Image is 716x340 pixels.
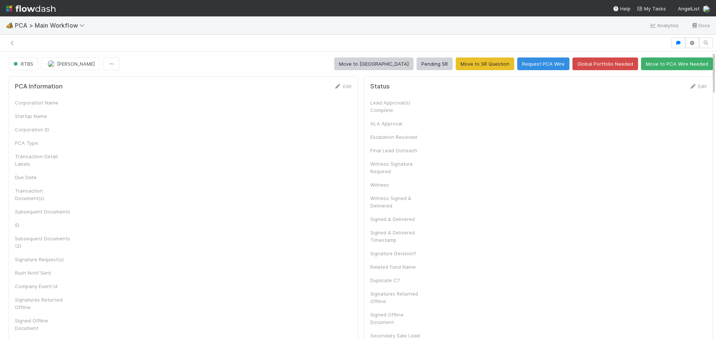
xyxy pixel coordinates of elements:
span: PCA > Main Workflow [15,22,88,29]
div: Lead Approval(s) Complete [370,99,426,114]
img: logo-inverted-e16ddd16eac7371096b0.svg [6,2,56,15]
span: My Tasks [637,6,666,12]
div: Signed Offline Document [370,311,426,326]
a: My Tasks [637,5,666,12]
button: Move to PCA Wire Needed [641,57,713,70]
div: Final Lead Outreach [370,147,426,154]
button: Move to [GEOGRAPHIC_DATA] [334,57,414,70]
span: [PERSON_NAME] [57,61,95,67]
div: Subsequent Documents (2) [15,235,71,250]
span: AngelList [678,6,700,12]
div: Related Fund Name [370,263,426,271]
div: Signature Request(s) [15,256,71,263]
button: Request PCA Wire [517,57,569,70]
span: RTBS [12,61,33,67]
div: Witness Signed & Delivered [370,194,426,209]
div: Signed & Delivered [370,215,426,223]
img: avatar_dd78c015-5c19-403d-b5d7-976f9c2ba6b3.png [47,60,55,68]
div: Subsequent Documents [15,208,71,215]
div: Signature Decision? [370,250,426,257]
a: Analytics [650,21,679,30]
div: Duplicate CT [370,277,426,284]
button: [PERSON_NAME] [41,57,100,70]
div: Signatures Returned Offline [370,290,426,305]
button: Move to SR Question [456,57,514,70]
div: PCA Type [15,139,71,147]
div: ID [15,221,71,229]
div: Escalation Resolved [370,133,426,141]
button: Global Portfolio Needed [572,57,638,70]
div: Help [613,5,631,12]
a: Docs [691,21,710,30]
div: Transaction Detail Labels [15,153,71,168]
div: Company Event Id [15,283,71,290]
div: Witness Signature Required [370,160,426,175]
button: RTBS [9,57,38,70]
h5: PCA Information [15,83,63,90]
a: Edit [689,83,707,89]
div: Corporation ID [15,126,71,133]
img: avatar_28c6a484-83f6-4d9b-aa3b-1410a709a33e.png [703,5,710,13]
div: Corporation Name [15,99,71,106]
div: Signatures Returned Offline [15,296,71,311]
a: Edit [334,83,352,89]
div: Transaction Document(s) [15,187,71,202]
div: Startup Name [15,112,71,120]
div: Signed & Delivered Timestamp [370,229,426,244]
div: Rush Notif Sent [15,269,71,277]
div: Signed Offline Document [15,317,71,332]
h5: Status [370,83,390,90]
div: Witness [370,181,426,188]
span: 🏕️ [6,22,13,28]
div: Due Date [15,174,71,181]
div: ALA Approval [370,120,426,127]
button: Pending SR [417,57,453,70]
